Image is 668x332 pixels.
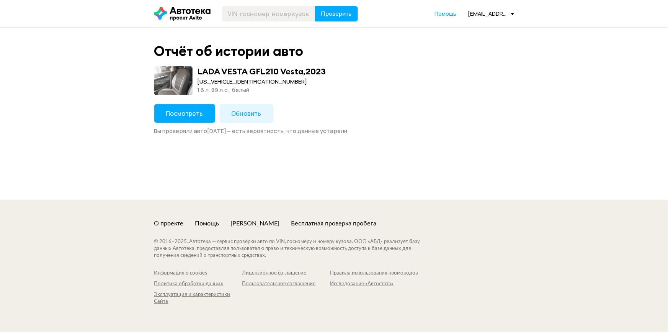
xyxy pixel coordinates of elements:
[222,6,315,21] input: VIN, госномер, номер кузова
[166,109,203,118] span: Посмотреть
[154,104,215,123] button: Посмотреть
[435,10,457,18] a: Помощь
[232,109,261,118] span: Обновить
[468,10,514,17] div: [EMAIL_ADDRESS][DOMAIN_NAME]
[198,66,326,76] div: LADA VESTA GFL210 Vesta , 2023
[315,6,358,21] button: Проверить
[220,104,273,123] button: Обновить
[154,43,304,59] div: Отчёт об истории авто
[154,238,436,259] div: © 2016– 2025 . Автотека — сервис проверки авто по VIN, госномеру и номеру кузова. ООО «АБД» реали...
[242,270,330,277] a: Лицензионное соглашение
[330,281,418,288] a: Исследование «Автостата»
[231,219,280,228] a: [PERSON_NAME]
[154,127,514,135] div: Вы проверяли авто [DATE] — есть вероятность, что данные устарели.
[330,270,418,277] a: Правила использования промокодов
[435,10,457,17] span: Помощь
[154,219,184,228] a: О проекте
[195,219,219,228] a: Помощь
[198,86,326,94] div: 1.6 л, 89 л.c., белый
[154,291,242,305] a: Эксплуатация и характеристики Сайта
[198,77,326,86] div: [US_VEHICLE_IDENTIFICATION_NUMBER]
[154,270,242,277] a: Информация о cookies
[321,11,352,17] span: Проверить
[242,281,330,288] a: Пользовательское соглашение
[154,281,242,288] a: Политика обработки данных
[291,219,377,228] a: Бесплатная проверка пробега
